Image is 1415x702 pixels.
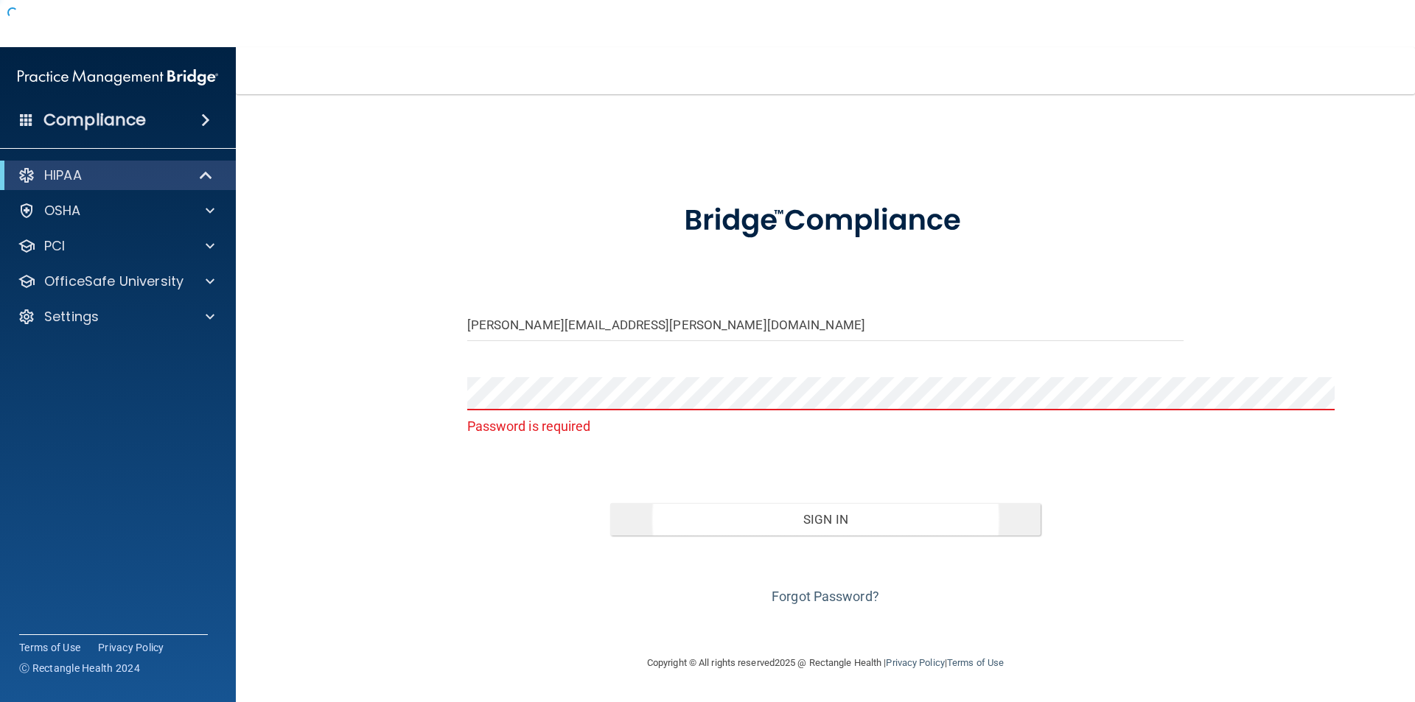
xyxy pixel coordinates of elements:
a: HIPAA [18,166,214,184]
p: Password is required [467,414,1184,438]
a: Forgot Password? [772,589,879,604]
a: Privacy Policy [98,640,164,655]
div: Copyright © All rights reserved 2025 @ Rectangle Health | | [556,639,1094,687]
p: OfficeSafe University [44,273,184,290]
a: Terms of Use [947,657,1004,668]
img: bridge_compliance_login_screen.278c3ca4.svg [654,183,997,259]
a: OSHA [18,202,214,220]
p: HIPAA [44,166,82,184]
p: OSHA [44,202,81,220]
a: PCI [18,237,214,255]
button: Sign In [610,503,1041,536]
input: Email [467,308,1184,341]
a: Settings [18,308,214,326]
p: PCI [44,237,65,255]
h4: Compliance [43,110,146,130]
span: Ⓒ Rectangle Health 2024 [19,661,140,675]
img: PMB logo [18,63,218,92]
p: Settings [44,308,99,326]
a: OfficeSafe University [18,273,214,290]
a: Privacy Policy [886,657,944,668]
a: Terms of Use [19,640,80,655]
